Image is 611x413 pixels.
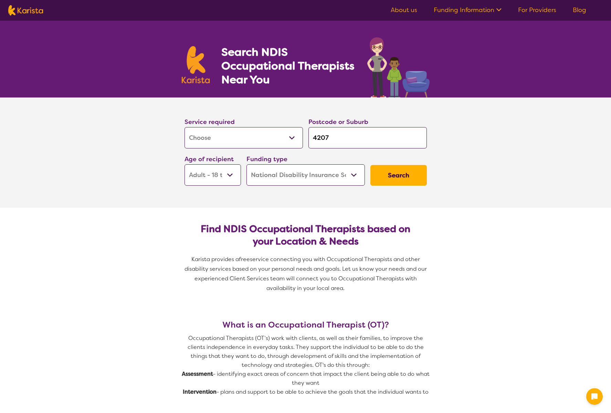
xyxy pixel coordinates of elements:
p: - plans and support to be able to achieve the goals that the individual wants to [182,388,430,396]
h1: Search NDIS Occupational Therapists Near You [221,45,355,86]
p: Occupational Therapists (OT’s) work with clients, as well as their families, to improve the clien... [182,334,430,370]
img: occupational-therapy [367,37,430,97]
label: Postcode or Suburb [308,118,368,126]
img: Karista logo [182,46,210,83]
span: free [239,256,250,263]
label: Age of recipient [185,155,234,163]
strong: Intervention [183,388,217,395]
h3: What is an Occupational Therapist (OT)? [182,320,430,330]
span: Karista provides a [191,256,239,263]
img: Karista logo [8,5,43,16]
strong: Assessment [182,370,213,378]
h2: Find NDIS Occupational Therapists based on your Location & Needs [190,223,421,248]
p: - identifying exact areas of concern that impact the client being able to do what they want [182,370,430,388]
a: For Providers [518,6,556,14]
a: Funding Information [434,6,502,14]
a: About us [391,6,417,14]
a: Blog [573,6,586,14]
input: Type [308,127,427,148]
button: Search [370,165,427,186]
label: Funding type [246,155,287,163]
label: Service required [185,118,235,126]
span: service connecting you with Occupational Therapists and other disability services based on your p... [185,256,428,292]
